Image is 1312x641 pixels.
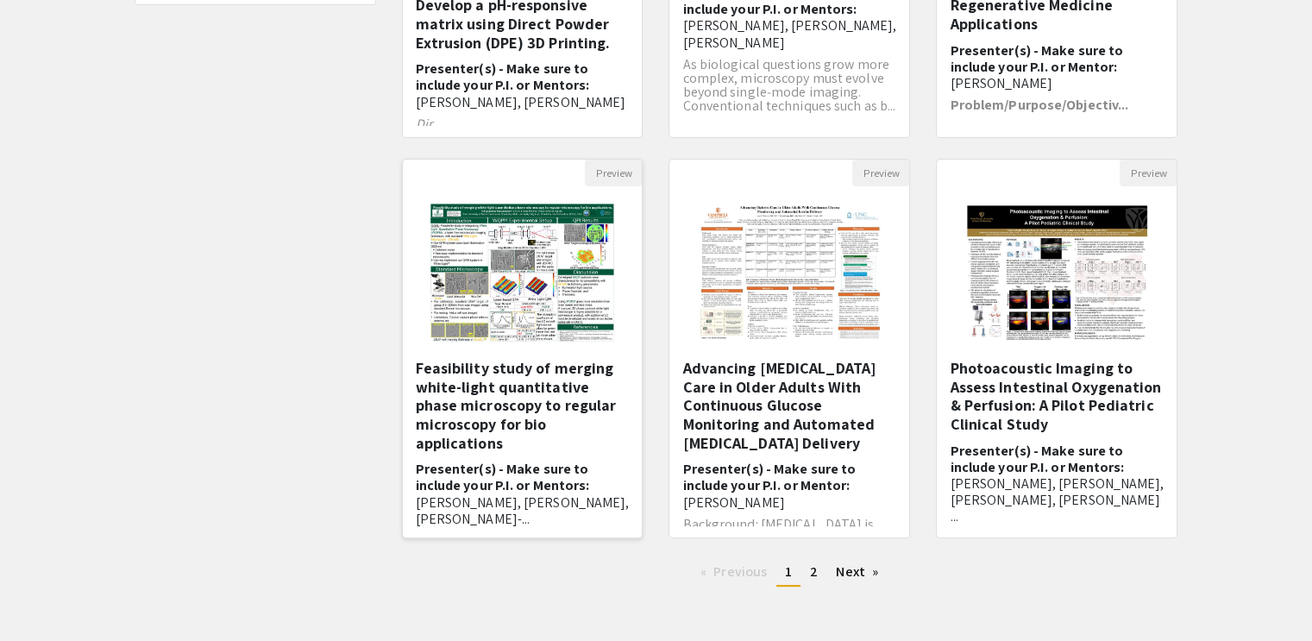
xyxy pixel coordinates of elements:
[413,186,631,359] img: <p><strong>Feasibility study of merging white-light quantitative phase microscopy to regular micr...
[950,74,1051,92] span: [PERSON_NAME]
[936,159,1177,538] div: Open Presentation <p>Photoacoustic Imaging to Assess Intestinal Oxygenation &amp; Perfusion:&nbsp...
[682,493,784,512] span: [PERSON_NAME]
[948,186,1166,359] img: <p>Photoacoustic Imaging to Assess Intestinal Oxygenation &amp; Perfusion:&nbsp;</p><p>A Pilot Pe...
[950,474,1164,525] span: [PERSON_NAME], [PERSON_NAME], [PERSON_NAME], [PERSON_NAME] ...
[810,562,818,581] span: 2
[416,115,443,133] em: Dir...
[785,562,792,581] span: 1
[416,93,626,111] span: [PERSON_NAME], [PERSON_NAME]
[402,559,1178,587] ul: Pagination
[682,58,896,113] p: As biological questions grow more complex, microscopy must evolve beyond single‐mode imaging. Con...
[416,60,630,110] h6: Presenter(s) - Make sure to include your P.I. or Mentors:
[669,159,910,538] div: Open Presentation <p class="ql-align-center"><strong style="background-color: transparent; color:...
[950,443,1164,525] h6: Presenter(s) - Make sure to include your P.I. or Mentors:
[950,42,1164,92] h6: Presenter(s) - Make sure to include your P.I. or Mentor:
[682,518,896,545] p: Background: [MEDICAL_DATA] is common a...
[682,461,896,511] h6: Presenter(s) - Make sure to include your P.I. or Mentor:
[827,559,887,585] a: Next page
[950,359,1164,433] h5: Photoacoustic Imaging to Assess Intestinal Oxygenation & Perfusion: A Pilot Pediatric Clinical Study
[950,96,1128,114] strong: Problem/Purpose/Objectiv...
[13,563,73,628] iframe: Chat
[416,461,630,527] h6: Presenter(s) - Make sure to include your P.I. or Mentors:
[416,359,630,452] h5: Feasibility study of merging white-light quantitative phase microscopy to regular microscopy for ...
[852,160,909,186] button: Preview
[402,159,643,538] div: Open Presentation <p><strong>Feasibility study of merging white-light quantitative phase microsco...
[682,16,896,51] span: [PERSON_NAME], [PERSON_NAME], [PERSON_NAME]
[681,186,899,359] img: <p class="ql-align-center"><strong style="background-color: transparent; color: rgb(0, 0, 0);">Ad...
[713,562,767,581] span: Previous
[682,359,896,452] h5: Advancing [MEDICAL_DATA] Care in Older Adults With Continuous Glucose Monitoring and Automated [M...
[416,493,630,528] span: [PERSON_NAME], [PERSON_NAME], [PERSON_NAME]-...
[585,160,642,186] button: Preview
[1120,160,1177,186] button: Preview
